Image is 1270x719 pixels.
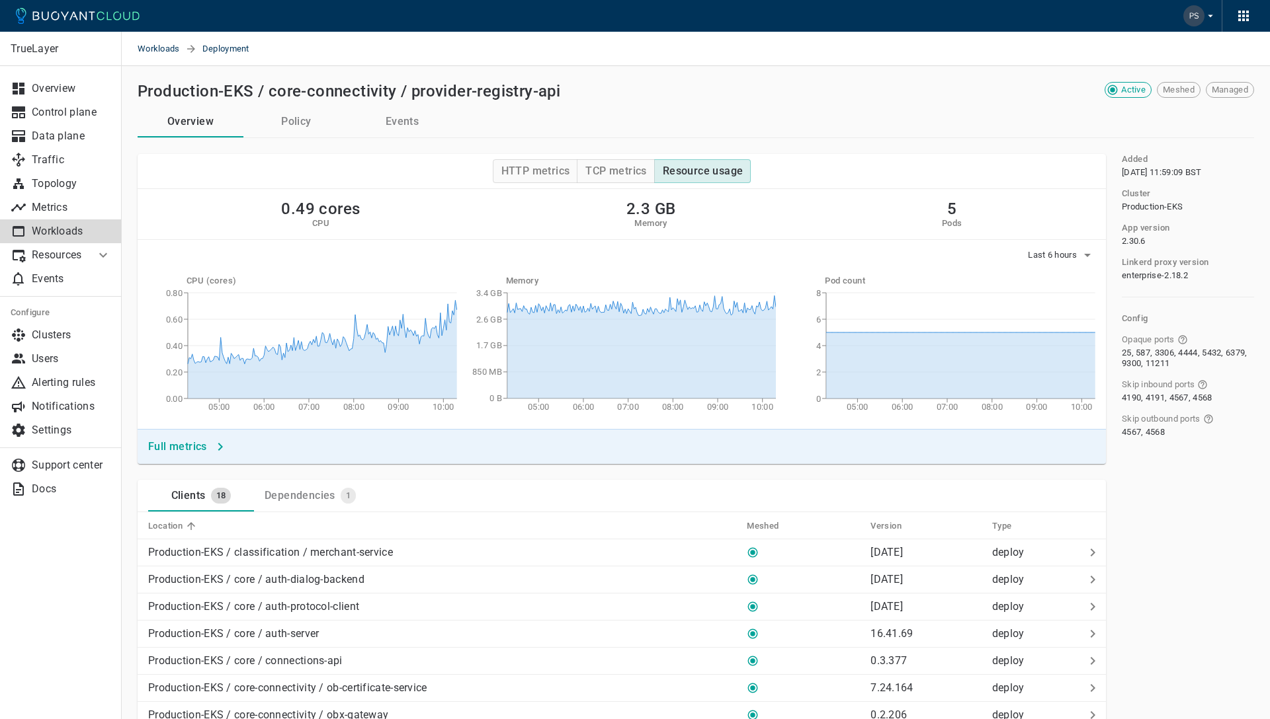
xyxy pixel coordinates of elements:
[816,394,821,404] tspan: 0
[1122,414,1201,424] span: Skip outbound ports
[32,482,111,496] p: Docs
[506,276,777,286] h5: Memory
[992,546,1079,559] p: deploy
[501,165,570,178] h4: HTTP metrics
[870,627,913,640] p: 16.41.69
[1122,379,1195,390] span: Skip inbound ports
[870,573,903,586] p: [DATE]
[1122,313,1254,324] h5: Config
[32,130,111,143] p: Data plane
[577,159,654,183] button: TCP metrics
[148,546,393,559] p: Production-EKS / classification / merchant-service
[1183,5,1205,26] img: Patrik Singer
[1122,223,1169,233] h5: App version
[148,627,319,640] p: Production-EKS / core / auth-server
[816,367,821,377] tspan: 2
[1122,270,1188,281] span: enterprise-2.18.2
[298,402,320,412] tspan: 07:00
[992,600,1079,613] p: deploy
[32,328,111,342] p: Clusters
[281,200,360,218] h2: 0.49 cores
[202,32,265,66] span: Deployment
[148,681,427,695] p: Production-EKS / core-connectivity / ob-certificate-service
[992,520,1029,532] span: Type
[166,367,183,377] tspan: 0.20
[1158,85,1200,95] span: Meshed
[1027,402,1048,412] tspan: 09:00
[148,440,207,453] h4: Full metrics
[148,654,343,667] p: Production-EKS / core / connections-api
[1122,236,1146,246] span: 2.30.6
[1122,334,1175,345] span: Opaque ports
[148,521,183,531] h5: Location
[992,627,1079,640] p: deploy
[187,276,457,286] h5: CPU (cores)
[654,159,751,183] button: Resource usage
[816,288,821,298] tspan: 8
[847,402,868,412] tspan: 05:00
[243,106,349,137] button: Policy
[138,32,185,66] a: Workloads
[148,480,254,511] a: Clients18
[32,248,85,262] p: Resources
[254,480,366,511] a: Dependencies1
[870,521,902,531] h5: Version
[32,352,111,365] p: Users
[982,402,1003,412] tspan: 08:00
[32,225,111,238] p: Workloads
[138,106,243,137] button: Overview
[32,177,111,190] p: Topology
[707,402,729,412] tspan: 09:00
[281,218,360,229] h5: CPU
[349,106,455,137] button: Events
[1203,414,1214,424] svg: Ports that bypass the Linkerd proxy for outgoing connections
[472,367,502,377] tspan: 850 MB
[32,424,111,437] p: Settings
[662,402,684,412] tspan: 08:00
[816,341,821,351] tspan: 4
[148,600,359,613] p: Production-EKS / core / auth-protocol-client
[573,402,595,412] tspan: 06:00
[528,402,550,412] tspan: 05:00
[870,546,903,558] p: [DATE]
[343,402,365,412] tspan: 08:00
[11,42,110,56] p: TrueLayer
[942,218,962,229] h5: Pods
[11,307,111,318] h5: Configure
[476,315,502,324] tspan: 2.6 GB
[388,402,409,412] tspan: 09:00
[1122,348,1251,369] span: 25, 587, 3306, 4444, 5432, 6379, 9300, 11211
[816,315,821,324] tspan: 6
[825,276,1095,286] h5: Pod count
[148,573,364,586] p: Production-EKS / core / auth-dialog-backend
[32,82,111,95] p: Overview
[32,106,111,119] p: Control plane
[433,402,454,412] tspan: 10:00
[211,490,232,501] span: 18
[1122,202,1183,212] span: Production-EKS
[253,402,275,412] tspan: 06:00
[892,402,913,412] tspan: 06:00
[992,573,1079,586] p: deploy
[489,394,502,404] tspan: 0 B
[143,435,231,459] button: Full metrics
[1028,245,1095,265] button: Last 6 hours
[1206,85,1253,95] span: Managed
[1122,188,1151,199] h5: Cluster
[476,288,502,298] tspan: 3.4 GB
[1177,334,1188,345] svg: Ports that skip Linkerd protocol detection
[617,402,639,412] tspan: 07:00
[1122,167,1202,178] span: Tue, 03 Sep 2024 10:59:09 UTC
[663,165,743,178] h4: Resource usage
[166,484,206,502] div: Clients
[585,165,646,178] h4: TCP metrics
[32,153,111,167] p: Traffic
[1122,257,1208,268] h5: Linkerd proxy version
[1197,379,1208,390] svg: Ports that bypass the Linkerd proxy for incoming connections
[937,402,958,412] tspan: 07:00
[259,484,335,502] div: Dependencies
